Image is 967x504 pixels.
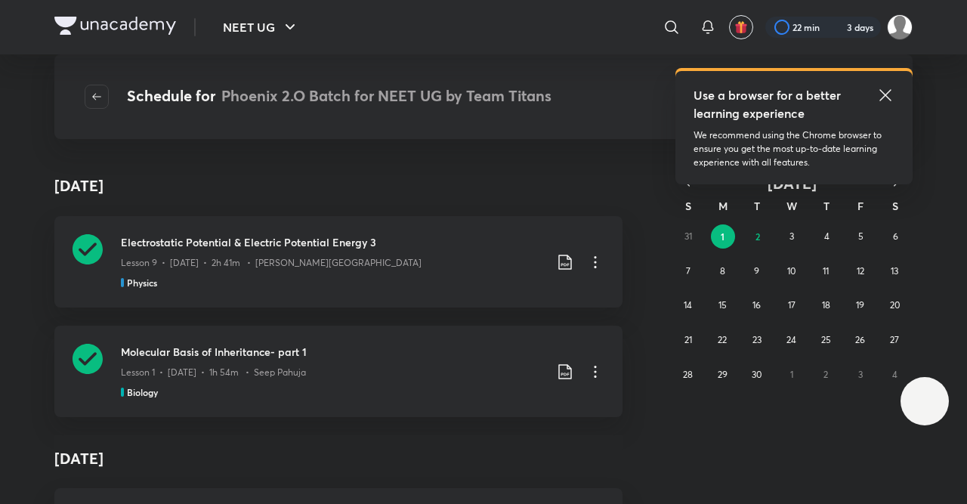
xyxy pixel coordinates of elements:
[54,435,623,482] h4: [DATE]
[694,128,894,169] p: We recommend using the Chrome browser to ensure you get the most up-to-date learning experience w...
[54,175,103,197] h4: [DATE]
[746,224,770,249] button: September 2, 2025
[676,293,700,317] button: September 14, 2025
[823,199,830,213] abbr: Thursday
[780,224,804,249] button: September 3, 2025
[780,293,804,317] button: September 17, 2025
[127,385,158,399] h5: Biology
[754,265,759,277] abbr: September 9, 2025
[121,234,544,250] h3: Electrostatic Potential & Electric Potential Energy 3
[127,85,551,109] h4: Schedule for
[54,326,623,417] a: Molecular Basis of Inheritance- part 1Lesson 1 • [DATE] • 1h 54m • Seep PahujaBiology
[883,224,907,249] button: September 6, 2025
[121,256,422,270] p: Lesson 9 • [DATE] • 2h 41m • [PERSON_NAME][GEOGRAPHIC_DATA]
[814,259,838,283] button: September 11, 2025
[857,265,864,277] abbr: September 12, 2025
[890,334,899,345] abbr: September 27, 2025
[710,363,734,387] button: September 29, 2025
[718,369,728,380] abbr: September 29, 2025
[814,328,838,352] button: September 25, 2025
[786,334,796,345] abbr: September 24, 2025
[916,392,934,410] img: ttu
[221,85,551,106] span: Phoenix 2.O Batch for NEET UG by Team Titans
[890,299,900,311] abbr: September 20, 2025
[787,265,796,277] abbr: September 10, 2025
[882,259,907,283] button: September 13, 2025
[882,328,907,352] button: September 27, 2025
[780,328,804,352] button: September 24, 2025
[711,224,735,249] button: September 1, 2025
[676,259,700,283] button: September 7, 2025
[752,299,761,311] abbr: September 16, 2025
[710,259,734,283] button: September 8, 2025
[676,363,700,387] button: September 28, 2025
[54,216,623,308] a: Electrostatic Potential & Electric Potential Energy 3Lesson 9 • [DATE] • 2h 41m • [PERSON_NAME][G...
[788,299,796,311] abbr: September 17, 2025
[121,366,306,379] p: Lesson 1 • [DATE] • 1h 54m • Seep Pahuja
[729,15,753,39] button: avatar
[754,199,760,213] abbr: Tuesday
[127,276,157,289] h5: Physics
[745,328,769,352] button: September 23, 2025
[855,334,865,345] abbr: September 26, 2025
[814,224,839,249] button: September 4, 2025
[684,299,692,311] abbr: September 14, 2025
[823,265,829,277] abbr: September 11, 2025
[720,265,725,277] abbr: September 8, 2025
[54,17,176,35] img: Company Logo
[718,299,727,311] abbr: September 15, 2025
[891,265,898,277] abbr: September 13, 2025
[857,199,864,213] abbr: Friday
[683,369,693,380] abbr: September 28, 2025
[710,293,734,317] button: September 15, 2025
[710,328,734,352] button: September 22, 2025
[829,20,844,35] img: streak
[745,363,769,387] button: September 30, 2025
[686,265,690,277] abbr: September 7, 2025
[848,328,873,352] button: September 26, 2025
[718,199,728,213] abbr: Monday
[856,299,864,311] abbr: September 19, 2025
[848,259,873,283] button: September 12, 2025
[822,299,830,311] abbr: September 18, 2025
[848,293,873,317] button: September 19, 2025
[734,20,748,34] img: avatar
[121,344,544,360] h3: Molecular Basis of Inheritance- part 1
[814,293,838,317] button: September 18, 2025
[684,334,692,345] abbr: September 21, 2025
[745,259,769,283] button: September 9, 2025
[849,224,873,249] button: September 5, 2025
[824,230,830,242] abbr: September 4, 2025
[752,369,762,380] abbr: September 30, 2025
[745,293,769,317] button: September 16, 2025
[789,230,794,242] abbr: September 3, 2025
[54,17,176,39] a: Company Logo
[721,230,724,243] abbr: September 1, 2025
[780,259,804,283] button: September 10, 2025
[892,199,898,213] abbr: Saturday
[893,230,898,242] abbr: September 6, 2025
[694,86,844,122] h5: Use a browser for a better learning experience
[718,334,727,345] abbr: September 22, 2025
[786,199,797,213] abbr: Wednesday
[887,14,913,40] img: L r Panwar
[676,328,700,352] button: September 21, 2025
[685,199,691,213] abbr: Sunday
[858,230,864,242] abbr: September 5, 2025
[821,334,831,345] abbr: September 25, 2025
[755,230,760,243] abbr: September 2, 2025
[752,334,762,345] abbr: September 23, 2025
[214,12,308,42] button: NEET UG
[882,293,907,317] button: September 20, 2025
